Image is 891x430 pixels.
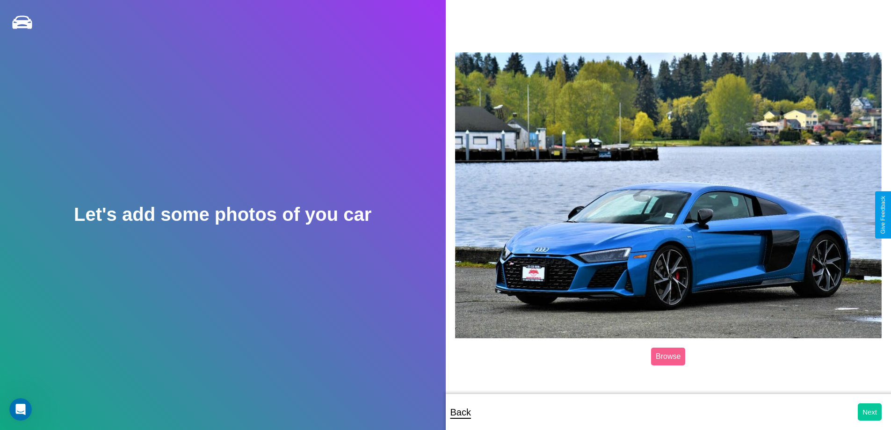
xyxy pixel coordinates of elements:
button: Next [858,403,882,421]
iframe: Intercom live chat [9,398,32,421]
label: Browse [651,348,685,365]
img: posted [455,52,882,339]
p: Back [450,404,471,421]
h2: Let's add some photos of you car [74,204,371,225]
div: Give Feedback [880,196,886,234]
